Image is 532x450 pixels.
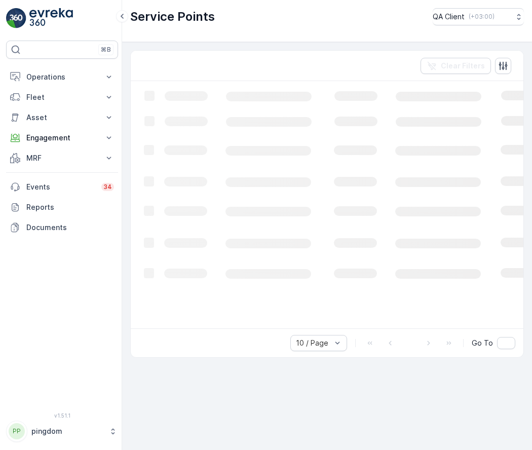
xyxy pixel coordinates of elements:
p: Service Points [130,9,215,25]
p: 34 [103,183,112,191]
p: Events [26,182,95,192]
p: Documents [26,222,114,233]
button: Operations [6,67,118,87]
p: pingdom [31,426,104,436]
p: Operations [26,72,98,82]
p: Reports [26,202,114,212]
button: MRF [6,148,118,168]
div: PP [9,423,25,439]
p: MRF [26,153,98,163]
button: Engagement [6,128,118,148]
button: Fleet [6,87,118,107]
span: Go To [472,338,493,348]
button: Asset [6,107,118,128]
p: ⌘B [101,46,111,54]
span: v 1.51.1 [6,413,118,419]
button: Clear Filters [421,58,491,74]
p: Clear Filters [441,61,485,71]
p: QA Client [433,12,465,22]
img: logo_light-DOdMpM7g.png [29,8,73,28]
p: Fleet [26,92,98,102]
p: Asset [26,113,98,123]
a: Documents [6,217,118,238]
p: Engagement [26,133,98,143]
a: Reports [6,197,118,217]
p: ( +03:00 ) [469,13,495,21]
a: Events34 [6,177,118,197]
img: logo [6,8,26,28]
button: QA Client(+03:00) [433,8,524,25]
button: PPpingdom [6,421,118,442]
